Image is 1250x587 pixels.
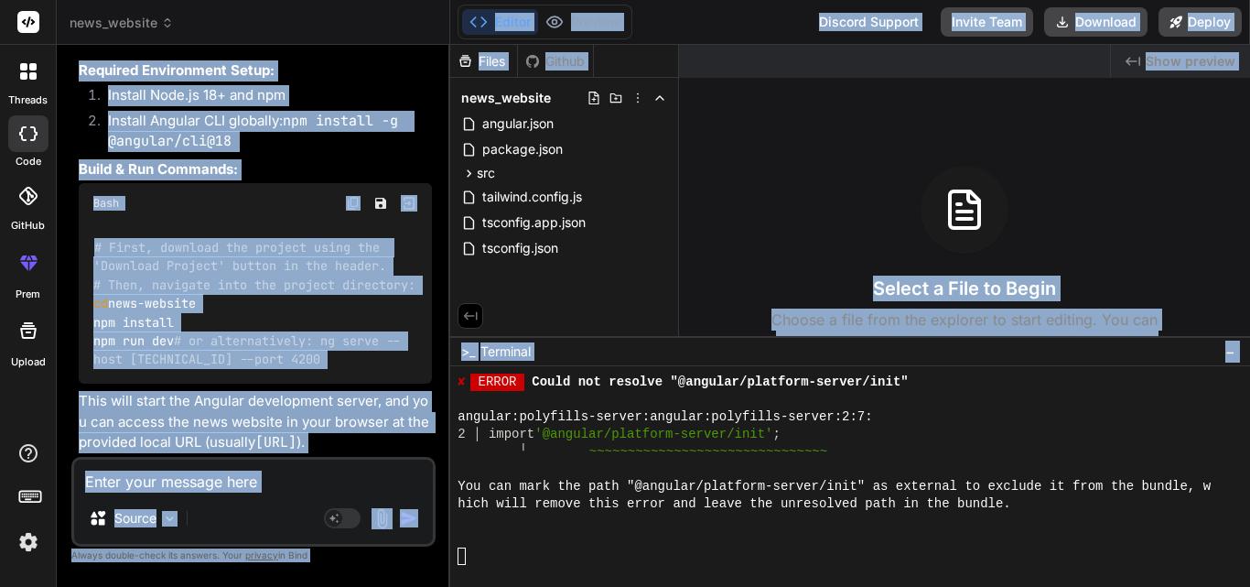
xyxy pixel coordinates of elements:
code: [URL] [255,433,296,451]
label: threads [8,92,48,108]
code: news-website npm install npm run dev [93,238,415,369]
button: Preview [538,9,628,35]
span: angular.json [480,113,555,135]
span: ~~~~~~~~~~~~~~~~~~~~~~~~~~~~~~~ [589,443,827,461]
span: 2 │ import [458,426,534,443]
code: npm install -g @angular/cli@18 [108,112,406,151]
span: cd [93,296,108,312]
p: This will start the Angular development server, and you can access the news website in your brows... [79,391,432,453]
label: code [16,154,41,169]
div: Discord Support [808,7,930,37]
strong: Build & Run Commands: [79,160,238,178]
span: Show preview [1146,52,1235,71]
span: tsconfig.app.json [480,212,587,234]
span: Bash [93,196,119,211]
label: Upload [11,354,46,370]
img: attachment [372,508,393,529]
img: Open in Browser [401,195,417,212]
img: settings [13,527,44,558]
span: You can mark the path "@angular/platform-server/init" as external to exclude it from the bundle, w [458,478,1211,495]
span: >_ [461,342,475,361]
span: ERROR [479,374,517,391]
span: − [1225,342,1235,361]
button: − [1222,337,1239,366]
span: news_website [70,14,174,32]
img: copy [346,196,361,211]
span: ] [517,374,524,391]
button: Download [1044,7,1148,37]
p: Always double-check its answers. Your in Bind [71,547,436,564]
span: [ [470,374,478,391]
span: tailwind.config.js [480,186,584,208]
li: Install Angular CLI globally: [93,111,432,152]
button: Deploy [1158,7,1242,37]
span: Could not resolve "@angular/platform-server/init" [532,374,908,391]
span: angular:polyfills-server:angular:polyfills-server:2:7: [458,408,872,426]
p: Source [114,509,156,527]
img: icon [400,509,418,527]
span: ; [773,426,781,443]
button: Invite Team [941,7,1033,37]
div: Files [450,52,517,71]
span: # First, download the project using the 'Download Project' button in the header. [93,239,387,274]
h3: Select a File to Begin [873,276,1056,301]
label: prem [16,287,40,302]
span: tsconfig.json [480,237,560,259]
img: Pick Models [162,511,178,527]
label: GitHub [11,218,45,234]
span: src [477,164,495,182]
p: Choose a file from the explorer to start editing. You can create a new file using the + button in... [760,309,1169,353]
span: news_website [461,89,551,107]
span: package.json [480,138,565,160]
span: hich will remove this error and leave the unresolved path in the bundle. [458,495,1010,513]
div: Github [518,52,593,71]
span: # Then, navigate into the project directory: [93,277,415,293]
span: privacy [245,549,278,560]
button: Save file [368,190,393,216]
li: Install Node.js 18+ and npm [93,85,432,111]
button: Editor [462,9,538,35]
strong: Required Environment Setup: [79,61,275,79]
span: Terminal [480,342,531,361]
span: ╵ [519,443,527,461]
span: ✘ [458,374,462,391]
span: '@angular/platform-server/init' [534,426,772,443]
span: # or alternatively: ng serve --host [TECHNICAL_ID] --port 4200 [93,332,401,367]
